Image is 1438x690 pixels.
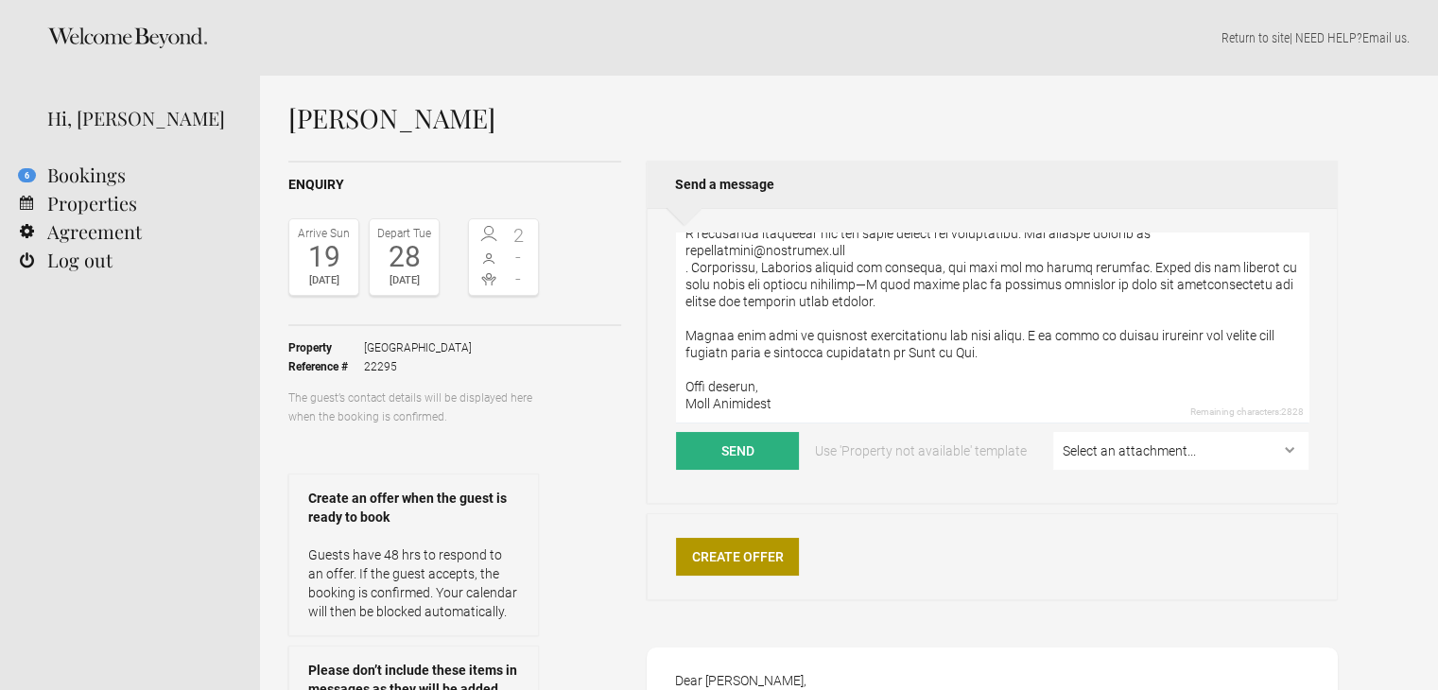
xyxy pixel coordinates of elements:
[47,104,232,132] div: Hi, [PERSON_NAME]
[288,104,1338,132] h1: [PERSON_NAME]
[288,28,1410,47] p: | NEED HELP? .
[308,545,519,621] p: Guests have 48 hrs to respond to an offer. If the guest accepts, the booking is confirmed. Your c...
[288,175,621,195] h2: Enquiry
[288,388,539,426] p: The guest’s contact details will be displayed here when the booking is confirmed.
[364,357,472,376] span: 22295
[374,243,434,271] div: 28
[504,226,534,245] span: 2
[294,271,354,290] div: [DATE]
[1362,30,1407,45] a: Email us
[18,168,36,182] flynt-notification-badge: 6
[374,271,434,290] div: [DATE]
[647,161,1338,208] h2: Send a message
[294,224,354,243] div: Arrive Sun
[288,357,364,376] strong: Reference #
[374,224,434,243] div: Depart Tue
[676,432,799,470] button: Send
[504,269,534,288] span: -
[676,538,799,576] a: Create Offer
[364,338,472,357] span: [GEOGRAPHIC_DATA]
[308,489,519,526] strong: Create an offer when the guest is ready to book
[802,432,1040,470] a: Use 'Property not available' template
[504,248,534,267] span: -
[294,243,354,271] div: 19
[288,338,364,357] strong: Property
[1221,30,1290,45] a: Return to site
